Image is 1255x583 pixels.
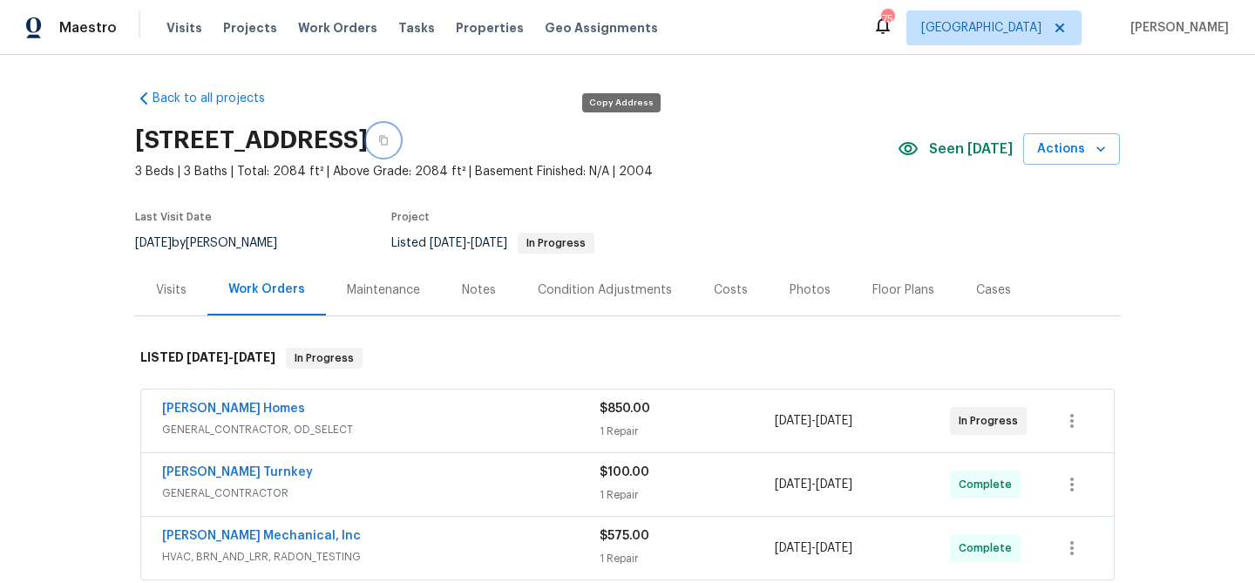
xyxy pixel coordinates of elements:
span: [DATE] [135,237,172,249]
div: Photos [790,281,831,299]
span: Visits [166,19,202,37]
span: 3 Beds | 3 Baths | Total: 2084 ft² | Above Grade: 2084 ft² | Basement Finished: N/A | 2004 [135,163,898,180]
span: [DATE] [775,478,811,491]
div: Cases [976,281,1011,299]
span: [DATE] [234,351,275,363]
div: Work Orders [228,281,305,298]
span: Maestro [59,19,117,37]
span: [DATE] [775,415,811,427]
span: $575.00 [600,530,649,542]
span: Seen [DATE] [929,140,1013,158]
span: In Progress [288,349,361,367]
span: [DATE] [816,542,852,554]
span: [DATE] [430,237,466,249]
div: Costs [714,281,748,299]
div: by [PERSON_NAME] [135,233,298,254]
span: Complete [959,476,1019,493]
div: 1 Repair [600,423,775,440]
button: Actions [1023,133,1120,166]
span: Projects [223,19,277,37]
div: LISTED [DATE]-[DATE]In Progress [135,330,1120,386]
span: - [775,539,852,557]
span: [GEOGRAPHIC_DATA] [921,19,1041,37]
span: - [430,237,507,249]
h6: LISTED [140,348,275,369]
div: Visits [156,281,187,299]
span: HVAC, BRN_AND_LRR, RADON_TESTING [162,548,600,566]
span: [PERSON_NAME] [1123,19,1229,37]
span: [DATE] [816,478,852,491]
span: $850.00 [600,403,650,415]
a: [PERSON_NAME] Mechanical, Inc [162,530,361,542]
div: 1 Repair [600,486,775,504]
span: [DATE] [816,415,852,427]
span: GENERAL_CONTRACTOR, OD_SELECT [162,421,600,438]
span: $100.00 [600,466,649,478]
span: Properties [456,19,524,37]
span: Actions [1037,139,1106,160]
div: Condition Adjustments [538,281,672,299]
span: [DATE] [471,237,507,249]
div: Floor Plans [872,281,934,299]
span: Complete [959,539,1019,557]
span: Listed [391,237,594,249]
a: Back to all projects [135,90,302,107]
span: Work Orders [298,19,377,37]
div: 1 Repair [600,550,775,567]
span: - [775,476,852,493]
div: Notes [462,281,496,299]
span: [DATE] [187,351,228,363]
span: Tasks [398,22,435,34]
h2: [STREET_ADDRESS] [135,132,368,149]
span: In Progress [519,238,593,248]
span: GENERAL_CONTRACTOR [162,485,600,502]
span: Geo Assignments [545,19,658,37]
div: Maintenance [347,281,420,299]
span: Last Visit Date [135,212,212,222]
span: - [187,351,275,363]
span: Project [391,212,430,222]
div: 75 [881,10,893,28]
a: [PERSON_NAME] Homes [162,403,305,415]
span: In Progress [959,412,1025,430]
span: - [775,412,852,430]
a: [PERSON_NAME] Turnkey [162,466,313,478]
span: [DATE] [775,542,811,554]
